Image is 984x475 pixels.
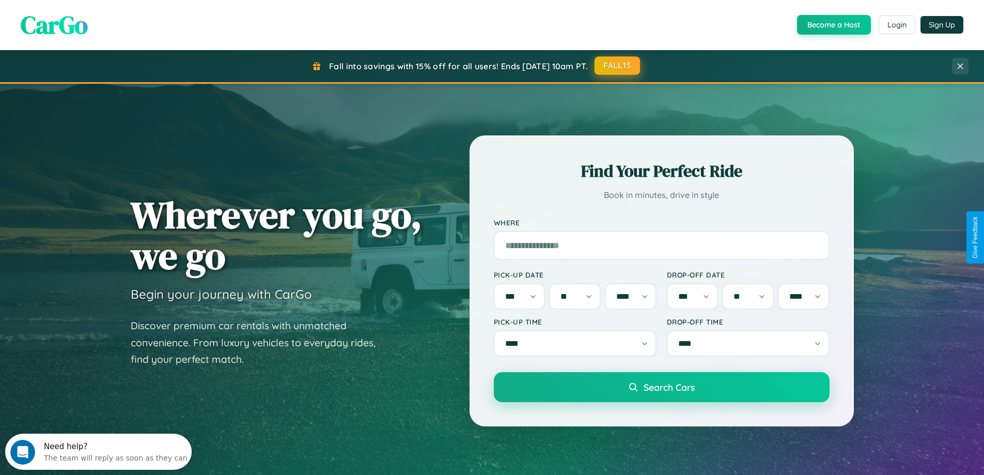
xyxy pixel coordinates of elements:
[39,9,182,17] div: Need help?
[667,270,830,279] label: Drop-off Date
[494,372,830,402] button: Search Cars
[494,218,830,227] label: Where
[131,317,389,368] p: Discover premium car rentals with unmatched convenience. From luxury vehicles to everyday rides, ...
[329,61,588,71] span: Fall into savings with 15% off for all users! Ends [DATE] 10am PT.
[494,270,657,279] label: Pick-up Date
[879,16,915,34] button: Login
[131,194,422,276] h1: Wherever you go, we go
[4,4,192,33] div: Open Intercom Messenger
[131,286,312,302] h3: Begin your journey with CarGo
[667,317,830,326] label: Drop-off Time
[494,160,830,182] h2: Find Your Perfect Ride
[972,217,979,258] div: Give Feedback
[494,317,657,326] label: Pick-up Time
[39,17,182,28] div: The team will reply as soon as they can
[21,8,88,42] span: CarGo
[644,381,695,393] span: Search Cars
[494,188,830,203] p: Book in minutes, drive in style
[797,15,871,35] button: Become a Host
[5,434,192,470] iframe: Intercom live chat discovery launcher
[595,56,640,75] button: FALL15
[10,440,35,465] iframe: Intercom live chat
[920,16,963,34] button: Sign Up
